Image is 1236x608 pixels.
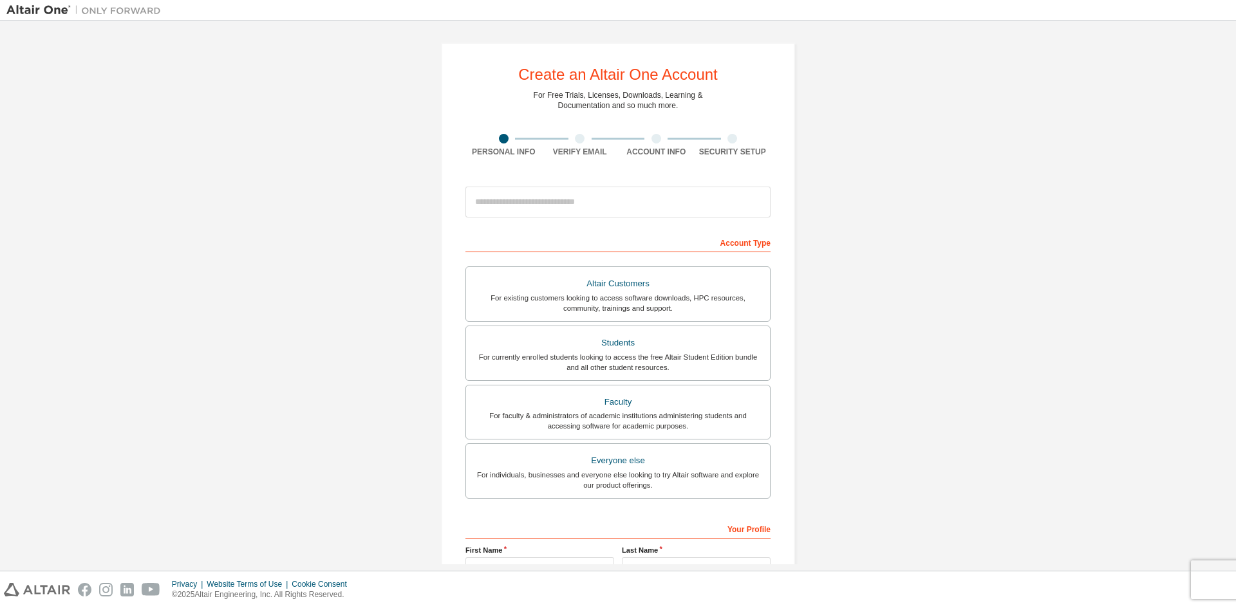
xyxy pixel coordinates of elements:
[465,232,771,252] div: Account Type
[534,90,703,111] div: For Free Trials, Licenses, Downloads, Learning & Documentation and so much more.
[474,470,762,490] div: For individuals, businesses and everyone else looking to try Altair software and explore our prod...
[172,589,355,600] p: © 2025 Altair Engineering, Inc. All Rights Reserved.
[474,293,762,313] div: For existing customers looking to access software downloads, HPC resources, community, trainings ...
[474,334,762,352] div: Students
[465,147,542,157] div: Personal Info
[474,352,762,373] div: For currently enrolled students looking to access the free Altair Student Edition bundle and all ...
[292,579,354,589] div: Cookie Consent
[172,579,207,589] div: Privacy
[6,4,167,17] img: Altair One
[465,518,771,539] div: Your Profile
[474,410,762,431] div: For faculty & administrators of academic institutions administering students and accessing softwa...
[142,583,160,596] img: youtube.svg
[542,147,619,157] div: Verify Email
[695,147,771,157] div: Security Setup
[618,147,695,157] div: Account Info
[120,583,134,596] img: linkedin.svg
[474,452,762,470] div: Everyone else
[465,545,614,555] label: First Name
[474,275,762,293] div: Altair Customers
[99,583,113,596] img: instagram.svg
[474,393,762,411] div: Faculty
[518,67,718,82] div: Create an Altair One Account
[207,579,292,589] div: Website Terms of Use
[78,583,91,596] img: facebook.svg
[622,545,771,555] label: Last Name
[4,583,70,596] img: altair_logo.svg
